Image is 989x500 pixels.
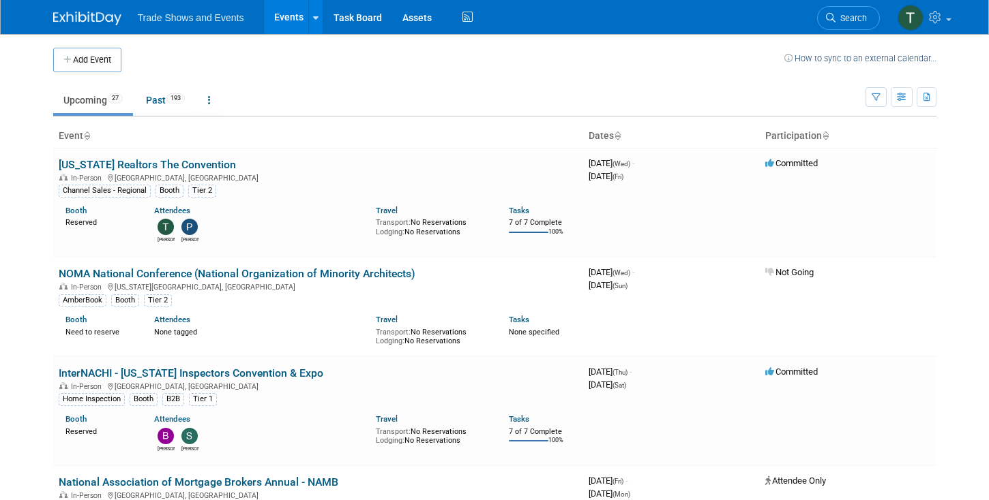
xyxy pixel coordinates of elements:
[509,328,559,337] span: None specified
[158,235,175,243] div: Thomas Horrell
[136,87,195,113] a: Past193
[376,215,488,236] div: No Reservations No Reservations
[181,235,198,243] div: Peter Hannun
[612,282,628,290] span: (Sun)
[130,393,158,405] div: Booth
[630,366,632,377] span: -
[632,267,634,277] span: -
[59,489,578,500] div: [GEOGRAPHIC_DATA], [GEOGRAPHIC_DATA]
[612,369,628,376] span: (Thu)
[632,158,634,168] span: -
[548,228,563,247] td: 100%
[376,325,488,346] div: No Reservations No Reservations
[509,206,529,215] a: Tasks
[548,437,563,455] td: 100%
[583,125,760,148] th: Dates
[71,382,106,391] span: In-Person
[162,393,184,405] div: B2B
[376,315,398,324] a: Travel
[53,87,133,113] a: Upcoming27
[589,171,623,181] span: [DATE]
[59,281,578,292] div: [US_STATE][GEOGRAPHIC_DATA], [GEOGRAPHIC_DATA]
[589,366,632,377] span: [DATE]
[144,294,172,307] div: Tier 2
[784,53,936,63] a: How to sync to an external calendar...
[59,283,68,290] img: In-Person Event
[53,48,121,72] button: Add Event
[65,424,134,437] div: Reserved
[376,424,488,446] div: No Reservations No Reservations
[59,475,338,488] a: National Association of Mortgage Brokers Annual - NAMB
[65,206,87,215] a: Booth
[625,475,628,486] span: -
[154,414,190,424] a: Attendees
[154,315,190,324] a: Attendees
[612,478,623,485] span: (Fri)
[509,315,529,324] a: Tasks
[612,490,630,498] span: (Mon)
[181,444,198,452] div: Simona Daneshfar
[898,5,924,31] img: Tiff Wagner
[589,488,630,499] span: [DATE]
[765,366,818,377] span: Committed
[760,125,936,148] th: Participation
[376,328,411,337] span: Transport:
[156,185,183,197] div: Booth
[154,325,366,337] div: None tagged
[376,427,411,436] span: Transport:
[765,475,826,486] span: Attendee Only
[59,267,415,280] a: NOMA National Conference (National Organization of Minority Architects)
[83,130,90,141] a: Sort by Event Name
[65,315,87,324] a: Booth
[612,173,623,181] span: (Fri)
[59,172,578,183] div: [GEOGRAPHIC_DATA], [GEOGRAPHIC_DATA]
[71,491,106,500] span: In-Person
[509,218,577,228] div: 7 of 7 Complete
[158,428,174,444] img: Bobby DeSpain
[589,158,634,168] span: [DATE]
[65,215,134,228] div: Reserved
[154,206,190,215] a: Attendees
[181,219,198,235] img: Peter Hannun
[71,283,106,292] span: In-Person
[376,206,398,215] a: Travel
[166,93,185,104] span: 193
[59,382,68,389] img: In-Person Event
[589,475,628,486] span: [DATE]
[188,185,216,197] div: Tier 2
[53,12,121,25] img: ExhibitDay
[822,130,829,141] a: Sort by Participation Type
[138,12,244,23] span: Trade Shows and Events
[589,280,628,290] span: [DATE]
[181,428,198,444] img: Simona Daneshfar
[65,325,134,337] div: Need to reserve
[836,13,867,23] span: Search
[589,379,626,390] span: [DATE]
[765,158,818,168] span: Committed
[376,414,398,424] a: Travel
[71,174,106,183] span: In-Person
[158,219,174,235] img: Thomas Horrell
[612,160,630,168] span: (Wed)
[53,125,583,148] th: Event
[59,158,236,171] a: [US_STATE] Realtors The Convention
[59,380,578,391] div: [GEOGRAPHIC_DATA], [GEOGRAPHIC_DATA]
[108,93,123,104] span: 27
[376,218,411,227] span: Transport:
[189,393,217,405] div: Tier 1
[817,6,880,30] a: Search
[65,414,87,424] a: Booth
[614,130,621,141] a: Sort by Start Date
[376,228,404,236] span: Lodging:
[59,294,106,307] div: AmberBook
[59,185,151,197] div: Channel Sales - Regional
[111,294,139,307] div: Booth
[59,174,68,181] img: In-Person Event
[509,427,577,437] div: 7 of 7 Complete
[376,337,404,345] span: Lodging:
[59,491,68,498] img: In-Person Event
[376,436,404,445] span: Lodging:
[59,393,125,405] div: Home Inspection
[158,444,175,452] div: Bobby DeSpain
[765,267,814,277] span: Not Going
